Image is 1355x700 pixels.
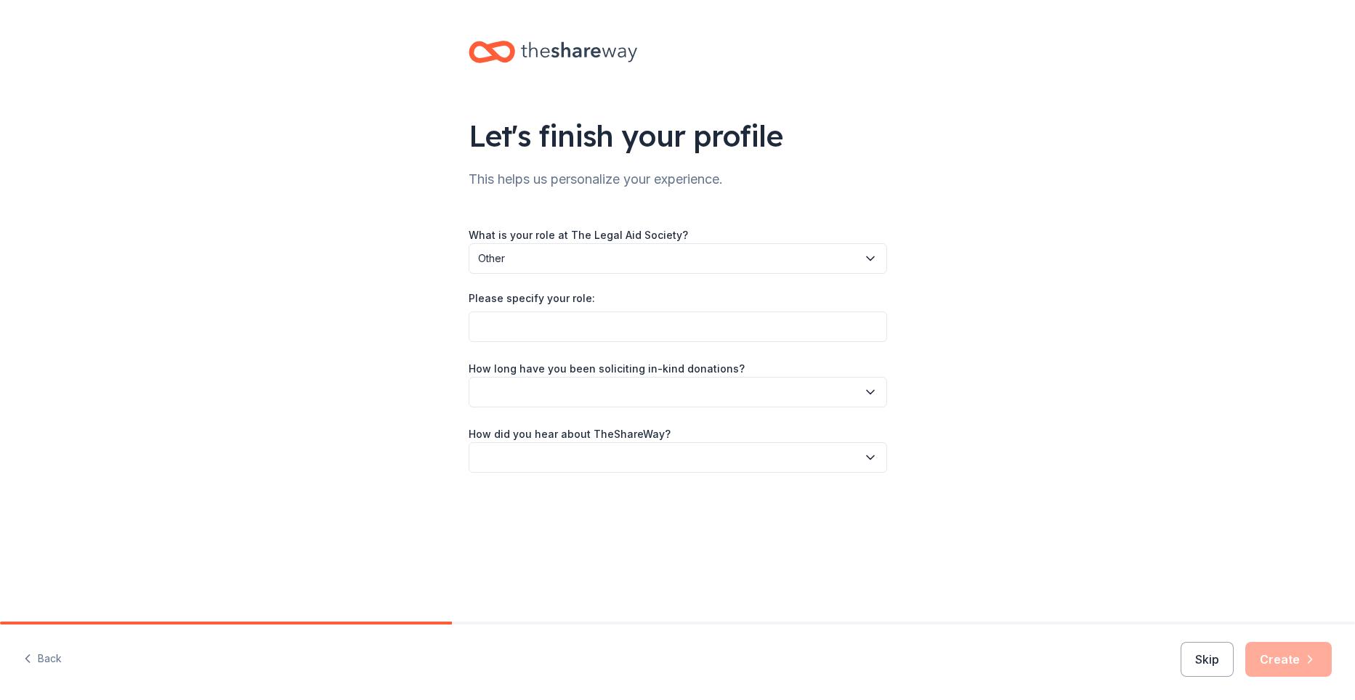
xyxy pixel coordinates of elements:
div: Let's finish your profile [469,115,887,156]
button: Skip [1181,642,1234,677]
label: How did you hear about TheShareWay? [469,427,671,441]
span: Other [478,250,857,267]
label: Please specify your role: [469,291,595,306]
label: What is your role at The Legal Aid Society? [469,228,688,243]
label: How long have you been soliciting in-kind donations? [469,362,745,376]
div: This helps us personalize your experience. [469,168,887,191]
button: Back [23,644,62,675]
button: Other [469,243,887,274]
